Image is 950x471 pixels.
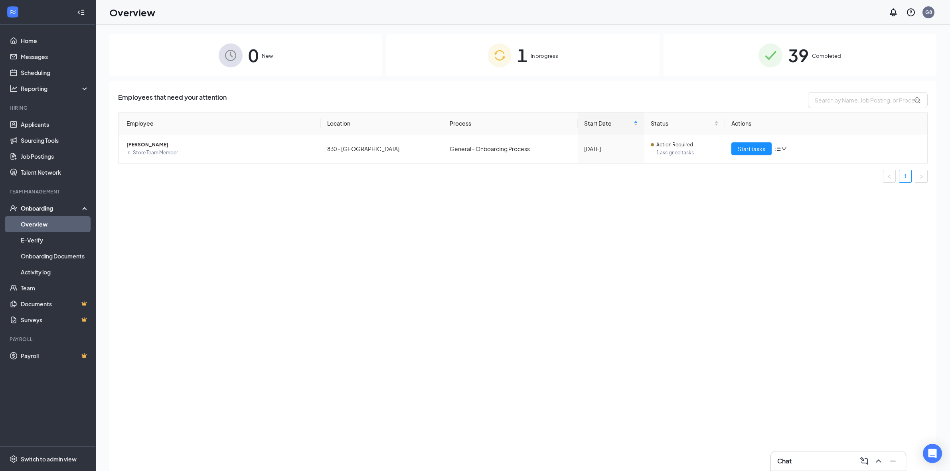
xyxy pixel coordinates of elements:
a: SurveysCrown [21,312,89,328]
button: ComposeMessage [858,455,871,467]
a: Onboarding Documents [21,248,89,264]
button: left [883,170,896,183]
svg: Collapse [77,8,85,16]
div: [DATE] [584,144,638,153]
svg: Analysis [10,85,18,93]
div: Onboarding [21,204,82,212]
th: Location [321,112,444,134]
svg: WorkstreamLogo [9,8,17,16]
a: Scheduling [21,65,89,81]
li: Previous Page [883,170,896,183]
svg: QuestionInfo [906,8,916,17]
a: PayrollCrown [21,348,89,364]
li: 1 [899,170,912,183]
span: 1 [517,41,527,69]
li: Next Page [915,170,928,183]
div: Reporting [21,85,89,93]
span: down [781,146,787,152]
th: Employee [119,112,321,134]
span: Status [651,119,713,128]
div: Team Management [10,188,87,195]
span: bars [775,146,781,152]
div: Switch to admin view [21,455,77,463]
a: Job Postings [21,148,89,164]
a: Applicants [21,116,89,132]
span: left [887,174,892,179]
div: G8 [925,9,932,16]
span: 39 [788,41,809,69]
div: Open Intercom Messenger [923,444,942,463]
button: Minimize [887,455,899,467]
input: Search by Name, Job Posting, or Process [808,92,928,108]
svg: Minimize [888,456,898,466]
span: New [262,52,273,60]
div: Payroll [10,336,87,343]
td: 830 - [GEOGRAPHIC_DATA] [321,134,444,163]
button: right [915,170,928,183]
a: Home [21,33,89,49]
a: E-Verify [21,232,89,248]
span: 0 [248,41,259,69]
th: Status [644,112,725,134]
svg: ComposeMessage [859,456,869,466]
th: Actions [725,112,927,134]
a: Sourcing Tools [21,132,89,148]
a: Team [21,280,89,296]
span: right [919,174,924,179]
span: Start tasks [738,144,765,153]
svg: Settings [10,455,18,463]
span: In progress [531,52,558,60]
span: [PERSON_NAME] [126,141,314,149]
svg: ChevronUp [874,456,883,466]
span: Completed [812,52,841,60]
a: DocumentsCrown [21,296,89,312]
span: Employees that need your attention [118,92,227,108]
div: Hiring [10,104,87,111]
h1: Overview [109,6,155,19]
button: Start tasks [731,142,772,155]
th: Process [443,112,577,134]
span: Action Required [656,141,693,149]
span: In-Store Team Member [126,149,314,157]
td: General - Onboarding Process [443,134,577,163]
a: Talent Network [21,164,89,180]
a: Messages [21,49,89,65]
a: 1 [899,170,911,182]
span: Start Date [584,119,632,128]
a: Overview [21,216,89,232]
svg: Notifications [889,8,898,17]
h3: Chat [777,457,792,465]
svg: UserCheck [10,204,18,212]
span: 1 assigned tasks [656,149,719,157]
button: ChevronUp [872,455,885,467]
a: Activity log [21,264,89,280]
